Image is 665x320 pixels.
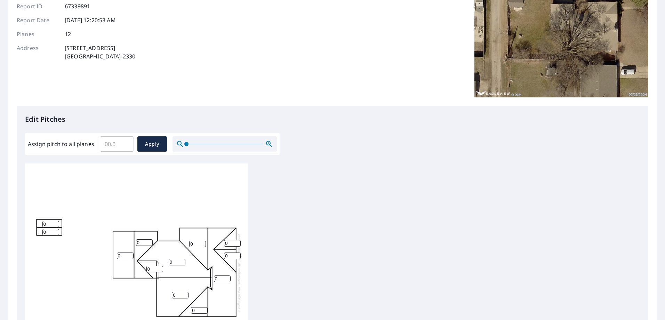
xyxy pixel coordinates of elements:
[17,30,58,38] p: Planes
[28,140,94,148] label: Assign pitch to all planes
[17,2,58,10] p: Report ID
[65,30,71,38] p: 12
[17,44,58,61] p: Address
[100,134,134,154] input: 00.0
[17,16,58,24] p: Report Date
[65,2,90,10] p: 67339891
[65,44,135,61] p: [STREET_ADDRESS] [GEOGRAPHIC_DATA]-2330
[65,16,116,24] p: [DATE] 12:20:53 AM
[137,136,167,152] button: Apply
[25,114,640,125] p: Edit Pitches
[143,140,161,149] span: Apply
